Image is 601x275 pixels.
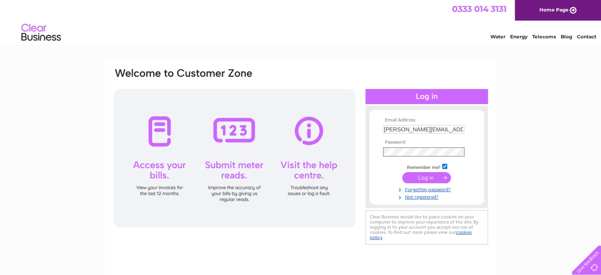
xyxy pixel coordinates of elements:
div: Clear Business is a trading name of Verastar Limited (registered in [GEOGRAPHIC_DATA] No. 3667643... [114,4,488,38]
a: Blog [561,34,572,40]
input: Submit [402,172,451,183]
a: Water [490,34,505,40]
a: Telecoms [532,34,556,40]
a: cookies policy [370,229,472,240]
img: logo.png [21,21,61,45]
a: Forgotten password? [383,185,473,193]
a: Not registered? [383,193,473,200]
a: Contact [577,34,596,40]
div: Clear Business would like to place cookies on your computer to improve your experience of the sit... [365,210,488,245]
th: Email Address: [381,118,473,123]
a: 0333 014 3131 [452,4,507,14]
a: Energy [510,34,528,40]
th: Password: [381,140,473,145]
td: Remember me? [381,163,473,171]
